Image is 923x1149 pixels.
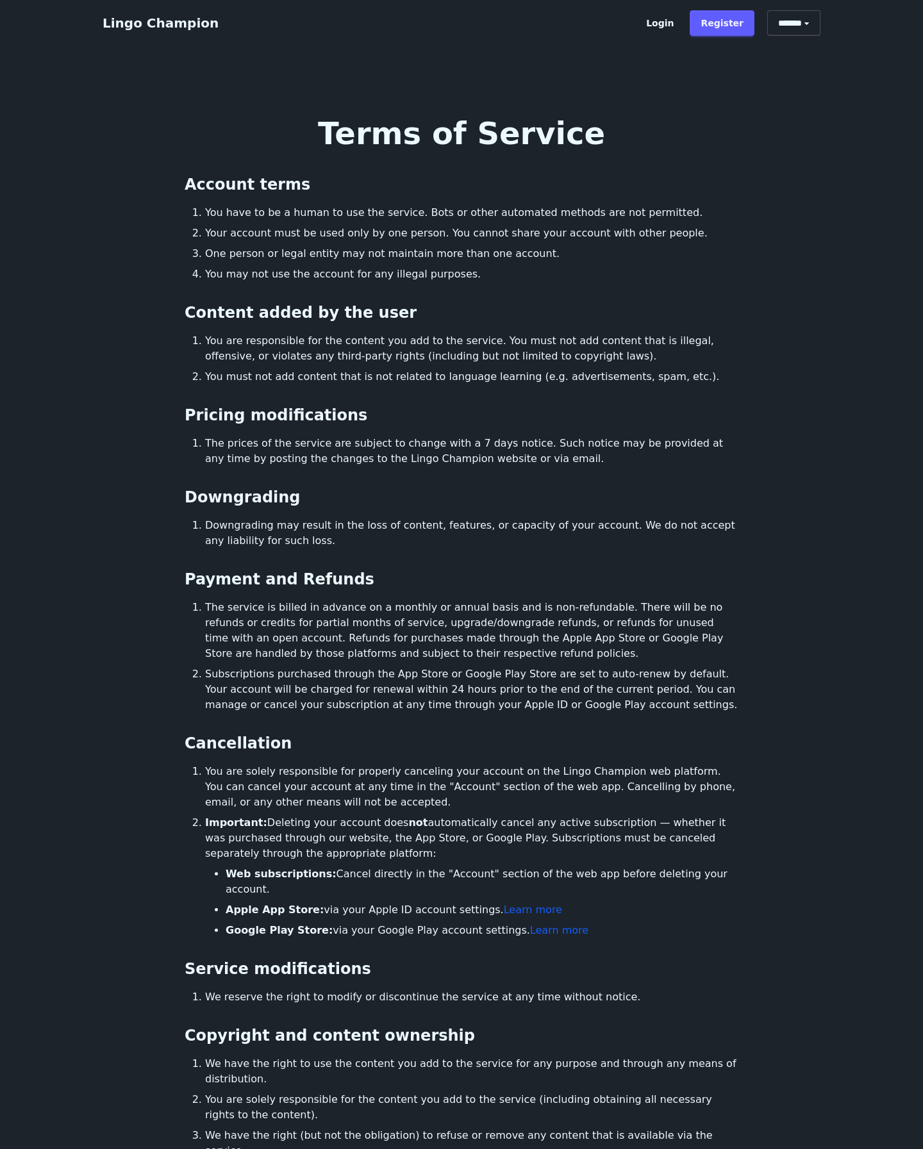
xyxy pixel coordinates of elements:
[185,569,738,590] h2: Payment and Refunds
[185,174,738,195] h2: Account terms
[205,333,738,364] li: You are responsible for the content you add to the service. You must not add content that is ille...
[205,369,738,384] li: You must not add content that is not related to language learning (e.g. advertisements, spam, etc.).
[205,267,738,282] li: You may not use the account for any illegal purposes.
[185,118,738,149] h1: Terms of Service
[185,733,738,754] h2: Cancellation
[226,868,337,880] strong: Web subscriptions:
[205,816,267,829] strong: Important:
[185,959,738,979] h2: Service modifications
[205,815,738,938] li: Deleting your account does automatically cancel any active subscription — whether it was purchase...
[185,405,738,426] h2: Pricing modifications
[226,904,324,916] strong: Apple App Store:
[185,487,738,508] h2: Downgrading
[205,518,738,549] li: Downgrading may result in the loss of content, features, or capacity of your account. We do not a...
[205,764,738,810] li: You are solely responsible for properly canceling your account on the Lingo Champion web platform...
[205,666,738,713] li: Subscriptions purchased through the App Store or Google Play Store are set to auto-renew by defau...
[226,924,333,936] strong: Google Play Store:
[635,10,685,36] a: Login
[205,989,738,1005] li: We reserve the right to modify or discontinue the service at any time without notice.
[205,600,738,661] li: The service is billed in advance on a monthly or annual basis and is non-refundable. There will b...
[504,904,562,916] a: Learn more
[185,1025,738,1046] h2: Copyright and content ownership
[205,1092,738,1123] li: You are solely responsible for the content you add to the service (including obtaining all necess...
[226,923,738,938] li: via your Google Play account settings.
[530,924,588,936] a: Learn more
[103,15,219,31] a: Lingo Champion
[205,246,738,261] li: One person or legal entity may not maintain more than one account.
[185,302,738,323] h2: Content added by the user
[690,10,754,36] a: Register
[205,226,738,241] li: Your account must be used only by one person. You cannot share your account with other people.
[408,816,428,829] strong: not
[205,205,738,220] li: You have to be a human to use the service. Bots or other automated methods are not permitted.
[205,1056,738,1087] li: We have the right to use the content you add to the service for any purpose and through any means...
[226,866,738,897] li: Cancel directly in the "Account" section of the web app before deleting your account.
[226,902,738,918] li: via your Apple ID account settings.
[205,436,738,467] li: The prices of the service are subject to change with a 7 days notice. Such notice may be provided...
